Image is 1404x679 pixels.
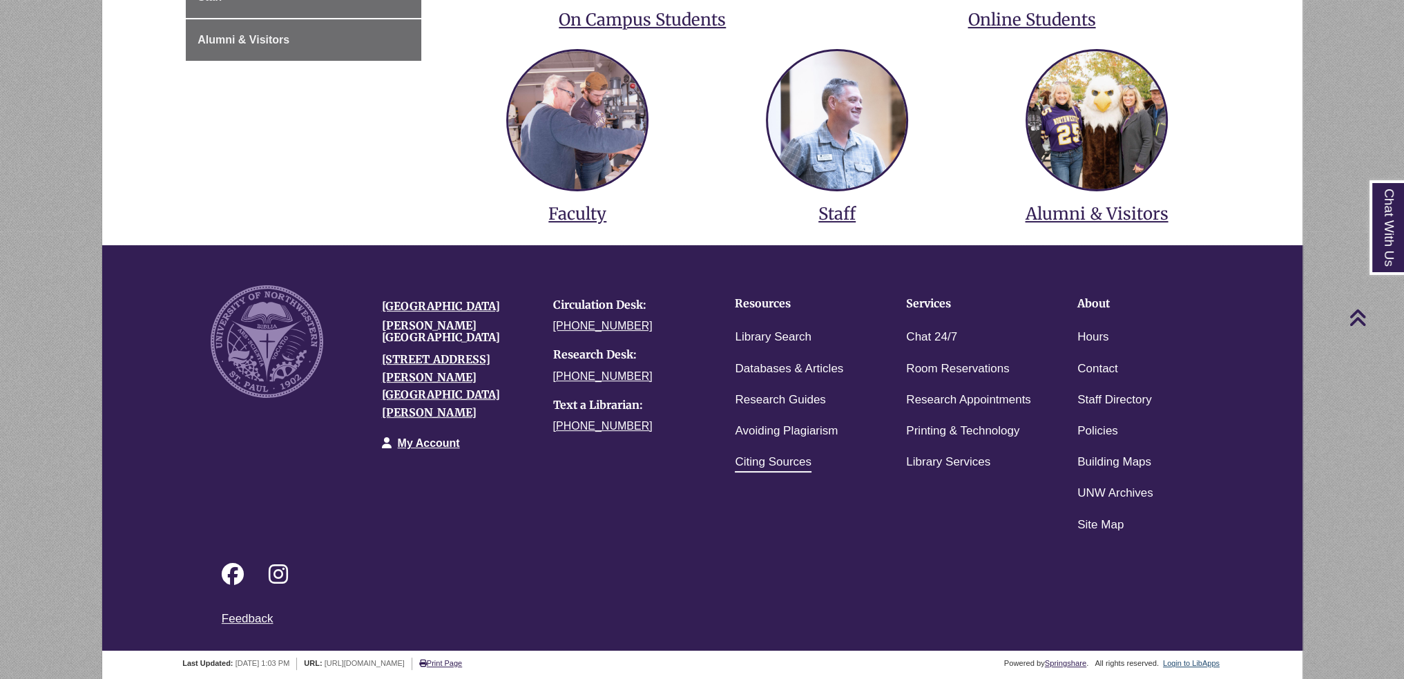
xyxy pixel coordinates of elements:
a: Library Search [735,327,811,347]
h4: About [1077,298,1206,310]
a: [STREET_ADDRESS][PERSON_NAME][GEOGRAPHIC_DATA][PERSON_NAME] [382,352,500,419]
a: [PHONE_NUMBER] [553,320,653,332]
a: services for staff Staff [718,37,956,224]
span: [DATE] 1:03 PM [235,659,290,667]
a: Research Appointments [906,390,1031,410]
a: Library Services [906,452,990,472]
a: [PHONE_NUMBER] [553,370,653,382]
h4: Circulation Desk: [553,299,704,312]
img: services for alumni and visitors [1028,51,1166,189]
span: URL: [304,659,322,667]
a: Contact [1077,359,1118,379]
a: Alumni & Visitors [186,19,421,61]
a: Policies [1077,421,1118,441]
img: UNW seal [211,285,323,398]
span: Last Updated: [182,659,233,667]
a: Back to Top [1349,308,1401,327]
i: Follow on Facebook [222,563,244,585]
a: Avoiding Plagiarism [735,421,838,441]
h3: Faculty [458,203,697,224]
a: Databases & Articles [735,359,843,379]
h4: [PERSON_NAME][GEOGRAPHIC_DATA] [382,320,532,344]
h3: Online Students [847,9,1216,30]
div: Powered by . [1002,659,1091,667]
a: My Account [398,437,460,449]
div: All rights reserved. [1093,659,1161,667]
span: [URL][DOMAIN_NAME] [325,659,405,667]
h3: Staff [718,203,956,224]
a: Hours [1077,327,1108,347]
a: UNW Archives [1077,484,1153,504]
i: Follow on Instagram [269,563,288,585]
a: [PHONE_NUMBER] [553,420,653,432]
h4: Research Desk: [553,349,704,361]
a: Print Page [419,659,462,667]
a: Site Map [1077,515,1124,535]
h3: Alumni & Visitors [977,203,1216,224]
img: services for staff [768,51,906,189]
a: Chat 24/7 [906,327,957,347]
h4: Resources [735,298,863,310]
a: Staff Directory [1077,390,1151,410]
a: services for alumni and visitors Alumni & Visitors [977,37,1216,224]
h3: On Campus Students [458,9,827,30]
h4: Services [906,298,1035,310]
a: Citing Sources [735,452,811,472]
a: Building Maps [1077,452,1151,472]
a: services for faculty Faculty [458,37,697,224]
a: Springshare [1045,659,1086,667]
i: Print Page [419,660,427,667]
a: Printing & Technology [906,421,1019,441]
a: Research Guides [735,390,825,410]
a: Room Reservations [906,359,1009,379]
a: Feedback [222,612,273,625]
a: [GEOGRAPHIC_DATA] [382,299,500,313]
img: services for faculty [508,51,646,189]
a: Login to LibApps [1163,659,1220,667]
h4: Text a Librarian: [553,399,704,412]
